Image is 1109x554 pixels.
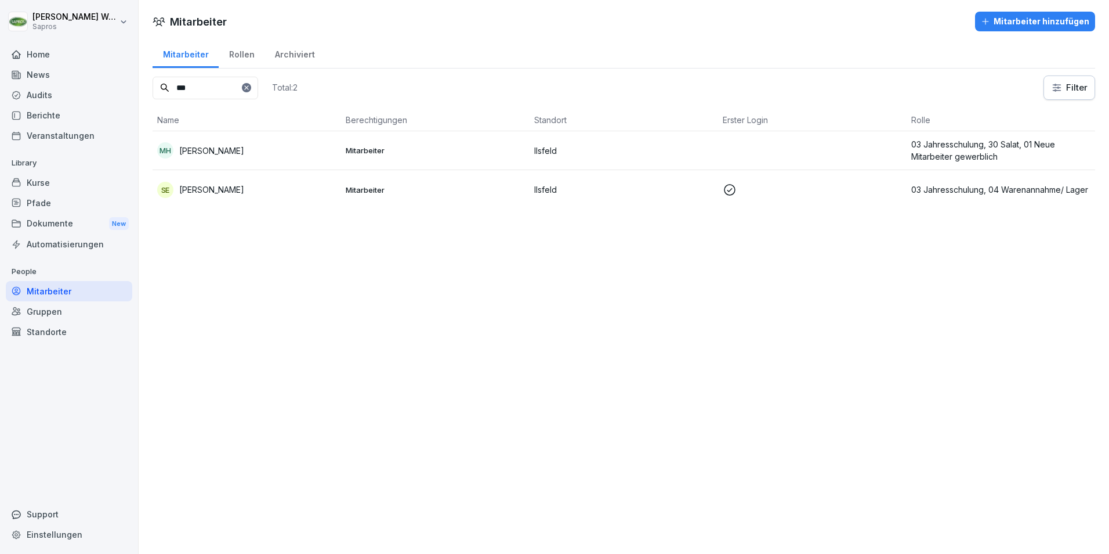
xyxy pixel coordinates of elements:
p: [PERSON_NAME] [179,184,244,196]
h1: Mitarbeiter [170,14,227,30]
a: Audits [6,85,132,105]
button: Filter [1044,76,1094,99]
p: Library [6,154,132,172]
a: Rollen [219,38,264,68]
p: People [6,262,132,281]
div: New [109,217,129,231]
p: Mitarbeiter [346,185,525,195]
button: Mitarbeiter hinzufügen [975,12,1095,31]
div: Filter [1051,82,1088,93]
a: News [6,64,132,85]
p: [PERSON_NAME] Weyreter [32,12,117,22]
p: Ilsfeld [534,145,713,157]
a: Kurse [6,172,132,193]
p: Ilsfeld [534,184,713,196]
th: Rolle [907,109,1095,131]
a: Gruppen [6,301,132,322]
div: Support [6,504,132,524]
th: Erster Login [718,109,907,131]
a: Mitarbeiter [6,281,132,301]
a: Einstellungen [6,524,132,545]
p: Mitarbeiter [346,145,525,156]
div: Dokumente [6,213,132,235]
a: Pfade [6,193,132,213]
a: Home [6,44,132,64]
p: [PERSON_NAME] [179,145,244,157]
th: Name [153,109,341,131]
a: Veranstaltungen [6,125,132,146]
a: Berichte [6,105,132,125]
div: MH [157,142,173,159]
p: Total: 2 [272,82,298,93]
div: SE [157,182,173,198]
p: Sapros [32,23,117,31]
p: 03 Jahresschulung, 04 Warenannahme/ Lager [911,184,1090,196]
a: Archiviert [264,38,325,68]
p: 03 Jahresschulung, 30 Salat, 01 Neue Mitarbeiter gewerblich [911,138,1090,163]
th: Standort [530,109,718,131]
a: Automatisierungen [6,234,132,254]
div: Mitarbeiter hinzufügen [981,15,1089,28]
a: Mitarbeiter [153,38,219,68]
th: Berechtigungen [341,109,530,131]
a: Standorte [6,322,132,342]
a: DokumenteNew [6,213,132,235]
